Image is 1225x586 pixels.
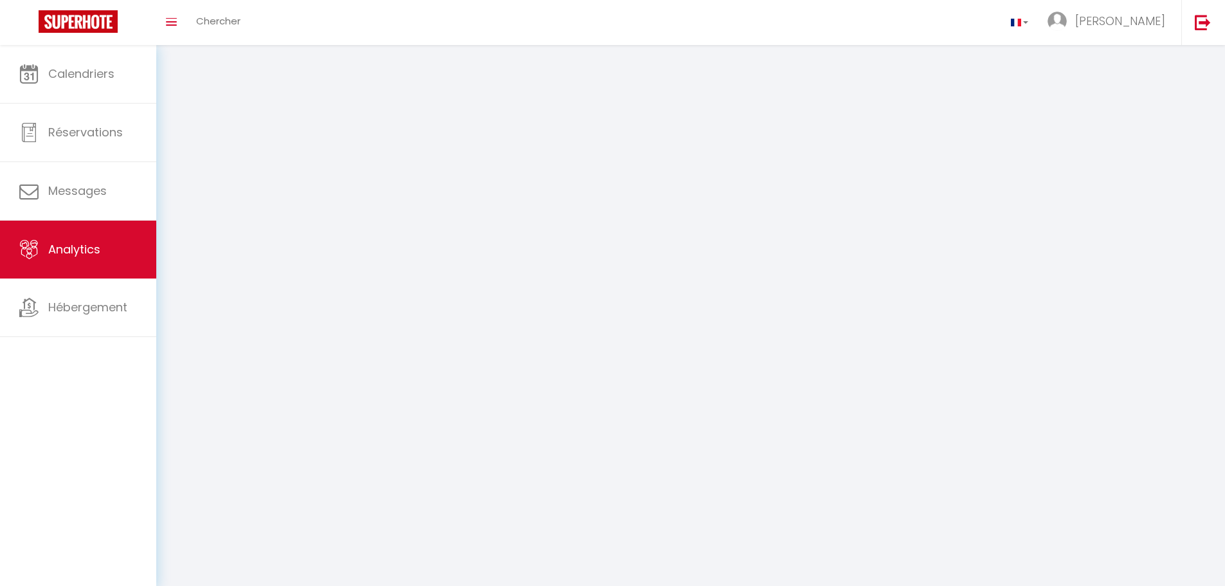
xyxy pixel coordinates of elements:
img: logout [1195,14,1211,30]
span: Analytics [48,241,100,257]
span: Chercher [196,14,240,28]
img: ... [1048,12,1067,31]
button: Ouvrir le widget de chat LiveChat [10,5,49,44]
span: Réservations [48,124,123,140]
img: Super Booking [39,10,118,33]
span: [PERSON_NAME] [1075,13,1165,29]
span: Hébergement [48,299,127,315]
span: Calendriers [48,66,114,82]
span: Messages [48,183,107,199]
